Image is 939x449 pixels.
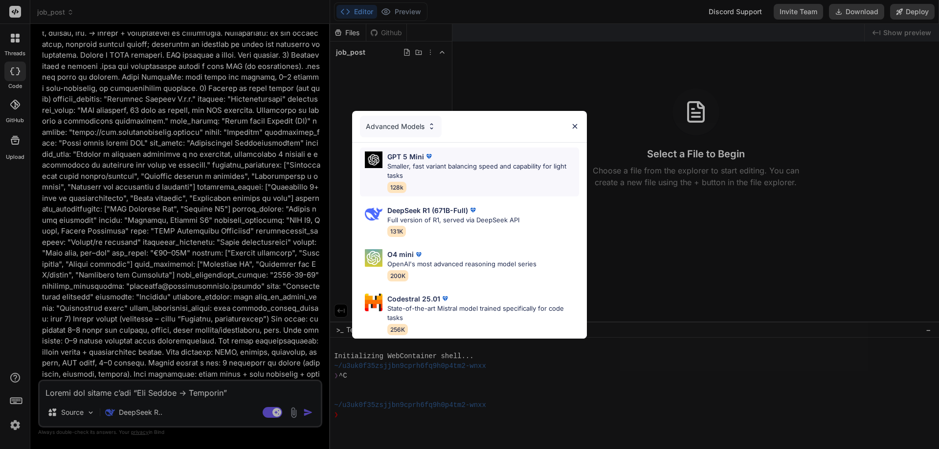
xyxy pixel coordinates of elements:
img: Pick Models [365,205,382,223]
span: 256K [387,324,408,335]
div: Advanced Models [360,116,442,137]
p: O4 mini [387,249,414,259]
img: Pick Models [427,122,436,130]
img: premium [414,250,424,259]
img: Pick Models [365,151,382,169]
span: 131K [387,226,406,237]
p: GPT 5 Mini [387,151,424,162]
p: State-of-the-art Mistral model trained specifically for code tasks [387,304,579,323]
img: premium [440,294,450,303]
p: Full version of R1, served via DeepSeek API [387,215,519,225]
p: DeepSeek R1 (671B-Full) [387,205,468,215]
img: premium [468,205,478,215]
span: 128k [387,182,406,193]
img: Pick Models [365,249,382,267]
p: Codestral 25.01 [387,294,440,304]
img: close [571,122,579,130]
span: 200K [387,270,408,281]
p: Smaller, fast variant balancing speed and capability for light tasks [387,162,579,181]
p: OpenAI's most advanced reasoning model series [387,259,537,269]
img: premium [424,151,434,161]
img: Pick Models [365,294,382,311]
